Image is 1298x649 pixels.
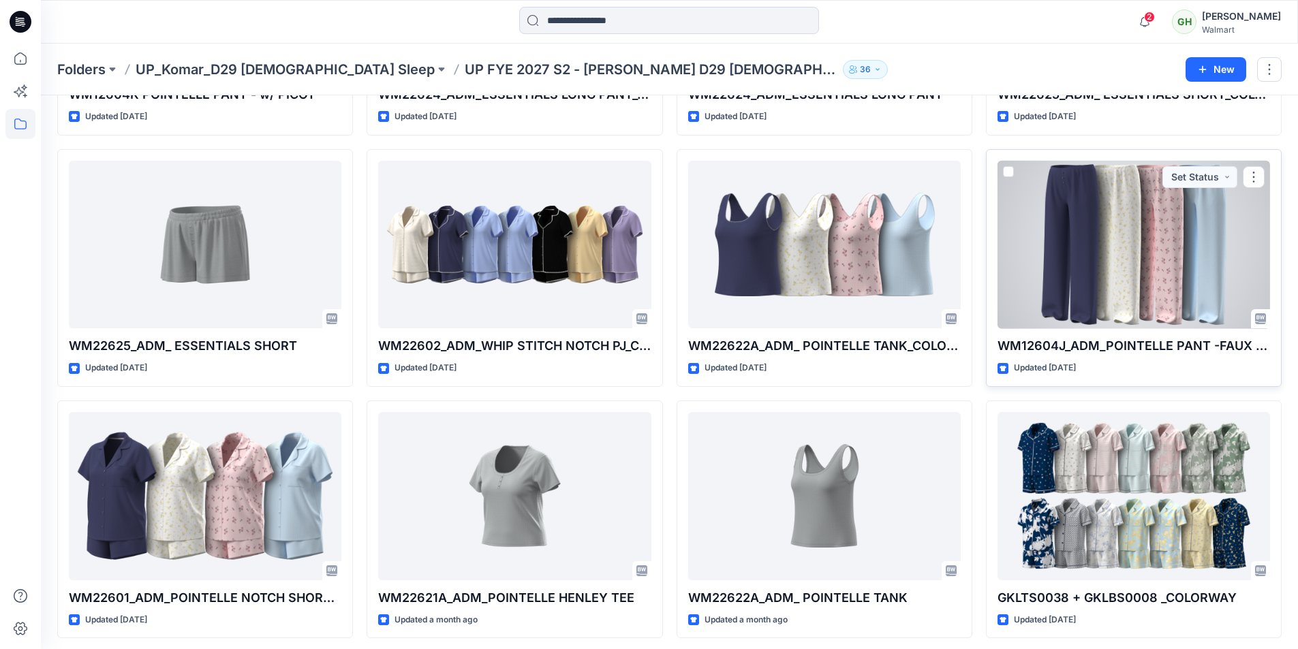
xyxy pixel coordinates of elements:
[1014,110,1076,124] p: Updated [DATE]
[378,161,651,329] a: WM22602_ADM_WHIP STITCH NOTCH PJ_COLORWAY
[1172,10,1196,34] div: GH
[705,110,767,124] p: Updated [DATE]
[1014,361,1076,375] p: Updated [DATE]
[69,336,341,355] p: WM22625_ADM_ ESSENTIALS SHORT
[378,588,651,607] p: WM22621A_ADM_POINTELLE HENLEY TEE
[136,60,435,79] a: UP_Komar_D29 [DEMOGRAPHIC_DATA] Sleep
[688,412,961,580] a: WM22622A_ADM_ POINTELLE TANK
[705,361,767,375] p: Updated [DATE]
[395,361,457,375] p: Updated [DATE]
[465,60,837,79] p: UP FYE 2027 S2 - [PERSON_NAME] D29 [DEMOGRAPHIC_DATA] Sleepwear
[998,336,1270,355] p: WM12604J_ADM_POINTELLE PANT -FAUX FLY & BUTTONS + PICOT_COLORWAY
[69,412,341,580] a: WM22601_ADM_POINTELLE NOTCH SHORTIE_COLORWAY
[688,588,961,607] p: WM22622A_ADM_ POINTELLE TANK
[843,60,888,79] button: 36
[1014,613,1076,627] p: Updated [DATE]
[688,336,961,355] p: WM22622A_ADM_ POINTELLE TANK_COLORWAY
[85,110,147,124] p: Updated [DATE]
[69,161,341,329] a: WM22625_ADM_ ESSENTIALS SHORT
[85,613,147,627] p: Updated [DATE]
[378,412,651,580] a: WM22621A_ADM_POINTELLE HENLEY TEE
[1144,12,1155,22] span: 2
[57,60,106,79] a: Folders
[378,336,651,355] p: WM22602_ADM_WHIP STITCH NOTCH PJ_COLORWAY
[998,161,1270,329] a: WM12604J_ADM_POINTELLE PANT -FAUX FLY & BUTTONS + PICOT_COLORWAY
[688,161,961,329] a: WM22622A_ADM_ POINTELLE TANK_COLORWAY
[705,613,788,627] p: Updated a month ago
[1186,57,1246,82] button: New
[395,613,478,627] p: Updated a month ago
[85,361,147,375] p: Updated [DATE]
[998,588,1270,607] p: GKLTS0038 + GKLBS0008 _COLORWAY
[860,62,871,77] p: 36
[998,412,1270,580] a: GKLTS0038 + GKLBS0008 _COLORWAY
[1202,25,1281,35] div: Walmart
[1202,8,1281,25] div: [PERSON_NAME]
[395,110,457,124] p: Updated [DATE]
[69,588,341,607] p: WM22601_ADM_POINTELLE NOTCH SHORTIE_COLORWAY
